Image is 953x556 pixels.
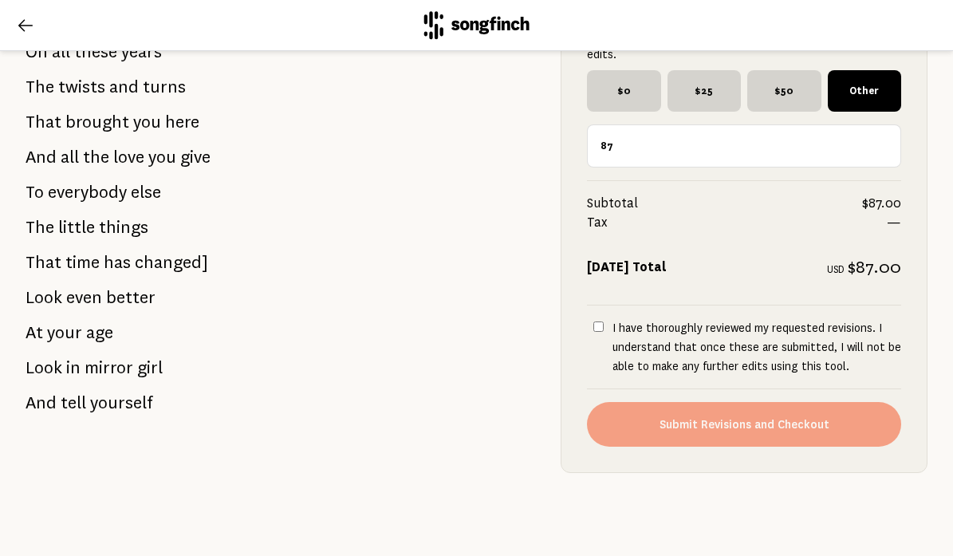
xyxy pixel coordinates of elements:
span: Look [26,352,62,384]
span: tell [61,387,86,419]
span: And [26,141,57,173]
span: The [26,211,54,243]
span: here [165,106,199,138]
span: On [26,36,48,68]
span: in [66,352,81,384]
span: The [26,71,54,103]
span: USD [827,264,845,275]
span: give [180,141,211,173]
span: and [109,71,139,103]
span: all [52,36,70,68]
span: turns [143,71,186,103]
span: little [58,211,95,243]
span: love [113,141,144,173]
span: Other [828,70,902,112]
span: mirror [85,352,133,384]
span: changed] [135,246,208,278]
span: That [26,106,61,138]
span: these [74,36,117,68]
span: Tax [587,213,887,232]
span: brought [65,106,129,138]
span: even [66,282,102,313]
span: everybody [48,176,127,208]
span: you [133,106,161,138]
strong: [DATE] Total [587,260,667,274]
span: twists [58,71,105,103]
span: $87.00 [862,194,901,213]
span: your [47,317,82,349]
span: At [26,317,43,349]
span: $87.00 [848,258,901,277]
span: And [26,387,57,419]
span: better [106,282,156,313]
span: girl [137,352,163,384]
p: I have thoroughly reviewed my requested revisions. I understand that once these are submitted, I ... [612,318,901,376]
span: time [65,246,100,278]
span: $50 [747,70,821,112]
span: That [26,246,61,278]
span: all [61,141,79,173]
span: things [99,211,148,243]
input: I have thoroughly reviewed my requested revisions. I understand that once these are submitted, I ... [593,321,604,332]
span: yourself [90,387,152,419]
span: the [83,141,109,173]
span: $25 [667,70,742,112]
span: years [121,36,162,68]
span: To [26,176,44,208]
span: age [86,317,113,349]
span: else [131,176,161,208]
span: $0 [587,70,661,112]
span: Look [26,282,62,313]
button: Submit Revisions and Checkout [587,402,901,447]
span: Subtotal [587,194,862,213]
span: — [887,213,901,232]
span: has [104,246,131,278]
span: you [148,141,176,173]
